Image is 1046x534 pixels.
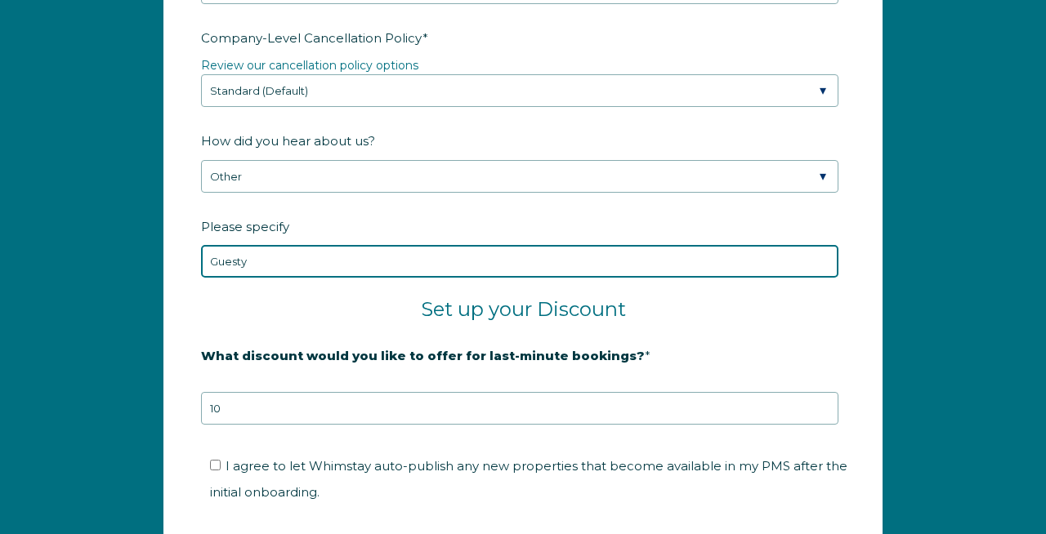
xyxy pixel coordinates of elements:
strong: 20% is recommended, minimum of 10% [201,376,457,390]
input: I agree to let Whimstay auto-publish any new properties that become available in my PMS after the... [210,460,221,470]
a: Review our cancellation policy options [201,58,418,73]
span: Set up your Discount [421,297,626,321]
span: Please specify [201,214,289,239]
span: I agree to let Whimstay auto-publish any new properties that become available in my PMS after the... [210,458,847,500]
span: Company-Level Cancellation Policy [201,25,422,51]
strong: What discount would you like to offer for last-minute bookings? [201,348,645,363]
span: How did you hear about us? [201,128,375,154]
